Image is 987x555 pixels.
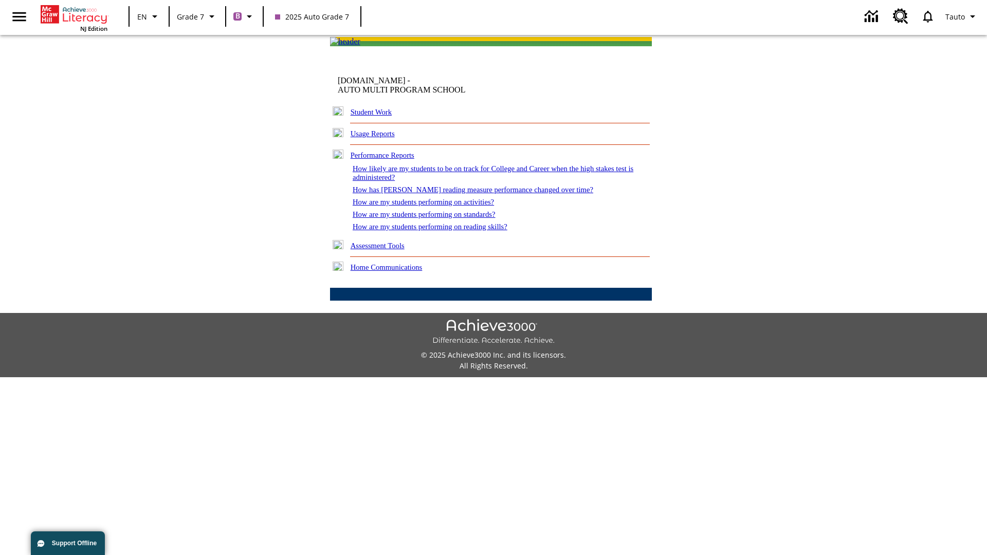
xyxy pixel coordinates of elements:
[275,11,349,22] span: 2025 Auto Grade 7
[52,540,97,547] span: Support Offline
[80,25,107,32] span: NJ Edition
[229,7,260,26] button: Boost Class color is purple. Change class color
[353,223,507,231] a: How are my students performing on reading skills?
[133,7,166,26] button: Language: EN, Select a language
[333,262,343,271] img: plus.gif
[941,7,983,26] button: Profile/Settings
[351,263,423,271] a: Home Communications
[333,240,343,249] img: plus.gif
[858,3,887,31] a: Data Center
[4,2,34,32] button: Open side menu
[351,108,392,116] a: Student Work
[887,3,915,30] a: Resource Center, Will open in new tab
[177,11,204,22] span: Grade 7
[338,76,527,95] td: [DOMAIN_NAME] -
[41,3,107,32] div: Home
[31,531,105,555] button: Support Offline
[351,129,395,138] a: Usage Reports
[351,242,405,250] a: Assessment Tools
[945,11,965,22] span: Tauto
[330,37,360,46] img: header
[915,3,941,30] a: Notifications
[432,319,555,345] img: Achieve3000 Differentiate Accelerate Achieve
[333,106,343,116] img: plus.gif
[353,198,494,206] a: How are my students performing on activities?
[137,11,147,22] span: EN
[235,10,240,23] span: B
[351,151,414,159] a: Performance Reports
[338,85,465,94] nobr: AUTO MULTI PROGRAM SCHOOL
[333,128,343,137] img: plus.gif
[333,150,343,159] img: minus.gif
[353,210,496,218] a: How are my students performing on standards?
[353,186,593,194] a: How has [PERSON_NAME] reading measure performance changed over time?
[173,7,222,26] button: Grade: Grade 7, Select a grade
[353,164,633,181] a: How likely are my students to be on track for College and Career when the high stakes test is adm...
